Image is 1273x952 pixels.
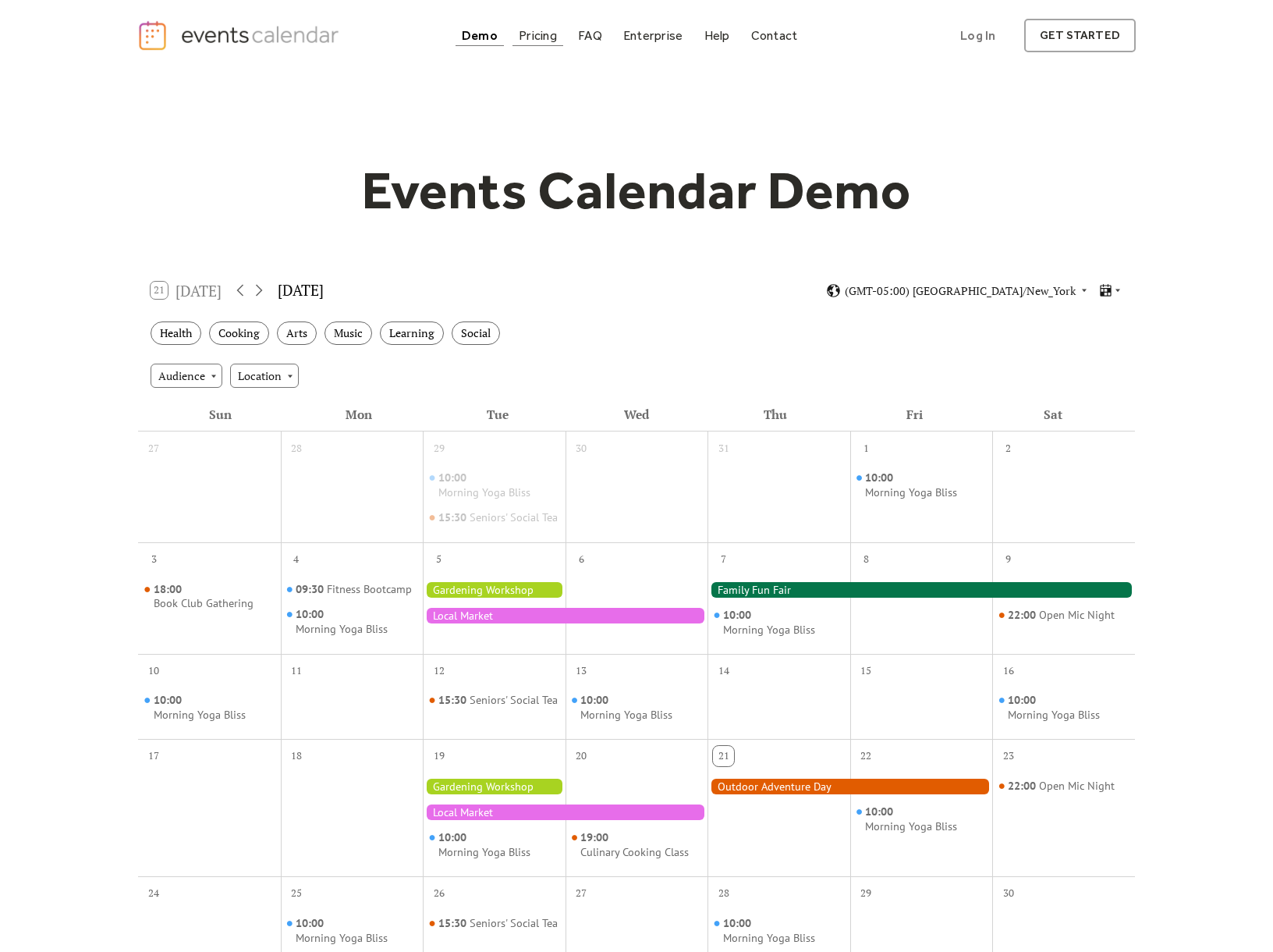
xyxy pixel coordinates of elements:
div: Demo [462,31,498,40]
a: home [137,20,343,52]
a: Demo [456,25,504,46]
div: Contact [751,31,798,40]
h1: Events Calendar Demo [337,158,936,222]
div: Help [704,31,730,40]
a: FAQ [572,25,608,46]
a: Log In [945,19,1011,52]
a: Help [698,25,736,46]
a: get started [1024,19,1136,52]
div: Pricing [519,31,557,40]
a: Pricing [512,25,563,46]
div: Enterprise [623,31,683,40]
a: Enterprise [617,25,689,46]
div: FAQ [578,31,602,40]
a: Contact [745,25,804,46]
